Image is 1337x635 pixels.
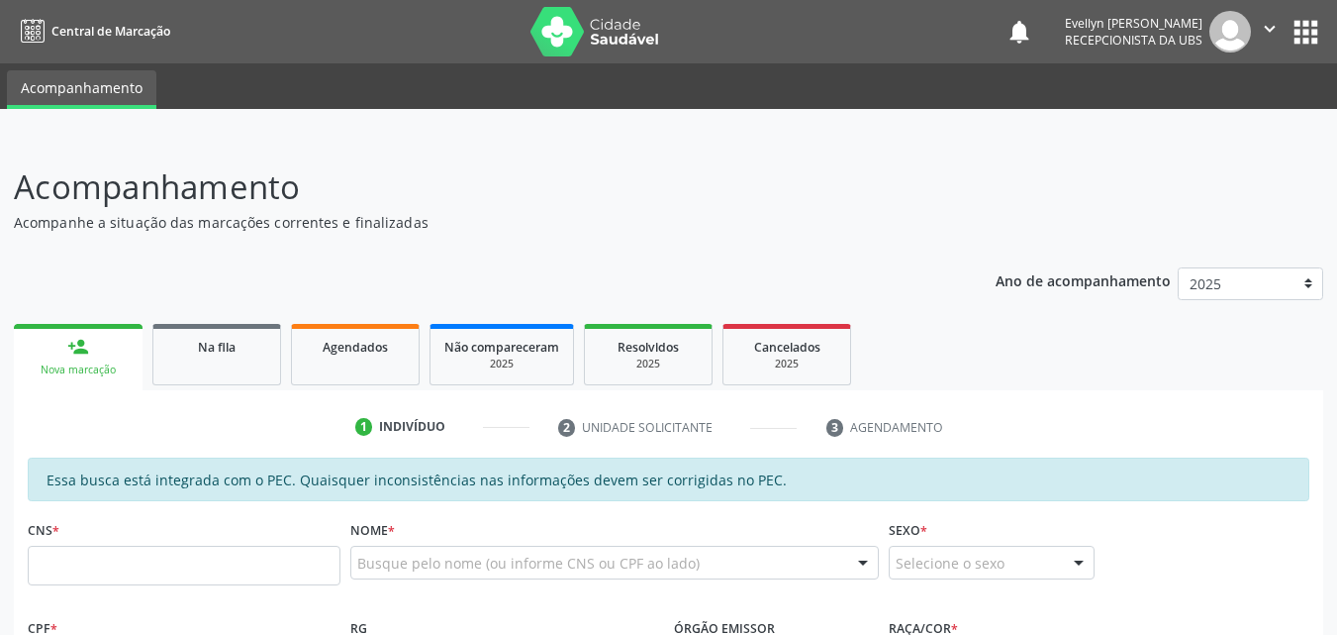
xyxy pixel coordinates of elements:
label: Sexo [889,515,927,546]
div: 1 [355,418,373,436]
span: Resolvidos [618,339,679,356]
p: Ano de acompanhamento [996,267,1171,292]
div: Essa busca está integrada com o PEC. Quaisquer inconsistências nas informações devem ser corrigid... [28,458,1309,501]
img: img [1209,11,1251,53]
span: Na fila [198,339,236,356]
a: Central de Marcação [14,15,170,48]
div: 2025 [444,357,559,371]
div: person_add [67,336,89,358]
div: Indivíduo [379,418,445,436]
p: Acompanhamento [14,162,930,212]
i:  [1259,18,1281,40]
p: Acompanhe a situação das marcações correntes e finalizadas [14,212,930,233]
label: Nome [350,515,395,546]
span: Busque pelo nome (ou informe CNS ou CPF ao lado) [357,553,700,574]
button:  [1251,11,1289,53]
div: 2025 [737,357,836,371]
div: Evellyn [PERSON_NAME] [1065,15,1202,32]
a: Acompanhamento [7,70,156,109]
span: Cancelados [754,339,820,356]
span: Central de Marcação [51,23,170,40]
div: 2025 [599,357,698,371]
button: apps [1289,15,1323,50]
span: Recepcionista da UBS [1065,32,1202,49]
label: CNS [28,515,59,546]
button: notifications [1005,18,1033,46]
div: Nova marcação [28,363,129,377]
span: Agendados [323,339,388,356]
span: Não compareceram [444,339,559,356]
span: Selecione o sexo [896,553,1004,574]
